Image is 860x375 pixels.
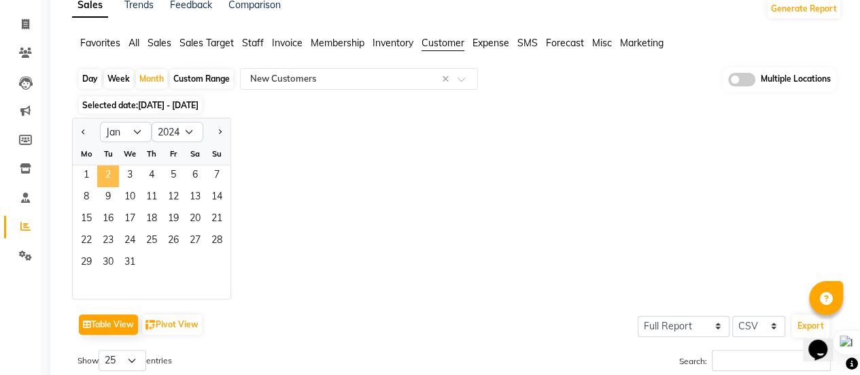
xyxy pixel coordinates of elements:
[373,37,413,49] span: Inventory
[75,209,97,231] div: Monday, January 15, 2024
[141,209,162,231] div: Thursday, January 18, 2024
[75,187,97,209] span: 8
[119,231,141,252] div: Wednesday, January 24, 2024
[792,314,829,338] button: Export
[119,231,141,252] span: 24
[170,69,233,88] div: Custom Range
[97,252,119,274] span: 30
[97,187,119,209] div: Tuesday, January 9, 2024
[184,187,206,209] span: 13
[141,231,162,252] div: Thursday, January 25, 2024
[78,121,89,143] button: Previous month
[141,165,162,187] div: Thursday, January 4, 2024
[162,231,184,252] div: Friday, January 26, 2024
[78,350,172,371] label: Show entries
[97,165,119,187] span: 2
[128,37,139,49] span: All
[97,231,119,252] div: Tuesday, January 23, 2024
[148,37,171,49] span: Sales
[162,165,184,187] div: Friday, January 5, 2024
[546,37,584,49] span: Forecast
[119,252,141,274] div: Wednesday, January 31, 2024
[206,143,228,165] div: Su
[79,97,202,114] span: Selected date:
[75,231,97,252] div: Monday, January 22, 2024
[97,209,119,231] div: Tuesday, January 16, 2024
[138,100,199,110] span: [DATE] - [DATE]
[184,187,206,209] div: Saturday, January 13, 2024
[75,187,97,209] div: Monday, January 8, 2024
[184,209,206,231] span: 20
[119,187,141,209] div: Wednesday, January 10, 2024
[99,350,146,371] select: Showentries
[75,209,97,231] span: 15
[184,209,206,231] div: Saturday, January 20, 2024
[119,165,141,187] span: 3
[206,231,228,252] span: 28
[141,209,162,231] span: 18
[592,37,612,49] span: Misc
[152,122,203,142] select: Select year
[242,37,264,49] span: Staff
[162,187,184,209] span: 12
[141,143,162,165] div: Th
[75,165,97,187] span: 1
[80,37,120,49] span: Favorites
[104,69,133,88] div: Week
[206,209,228,231] div: Sunday, January 21, 2024
[206,187,228,209] span: 14
[97,252,119,274] div: Tuesday, January 30, 2024
[141,165,162,187] span: 4
[79,69,101,88] div: Day
[97,165,119,187] div: Tuesday, January 2, 2024
[75,143,97,165] div: Mo
[79,314,138,335] button: Table View
[206,165,228,187] div: Sunday, January 7, 2024
[162,231,184,252] span: 26
[712,350,831,371] input: Search:
[206,231,228,252] div: Sunday, January 28, 2024
[162,165,184,187] span: 5
[184,143,206,165] div: Sa
[517,37,538,49] span: SMS
[272,37,303,49] span: Invoice
[119,165,141,187] div: Wednesday, January 3, 2024
[184,165,206,187] div: Saturday, January 6, 2024
[145,320,156,330] img: pivot.png
[141,187,162,209] span: 11
[75,165,97,187] div: Monday, January 1, 2024
[97,143,119,165] div: Tu
[119,143,141,165] div: We
[119,209,141,231] span: 17
[119,209,141,231] div: Wednesday, January 17, 2024
[162,209,184,231] div: Friday, January 19, 2024
[97,187,119,209] span: 9
[119,187,141,209] span: 10
[803,321,846,361] iframe: chat widget
[422,37,464,49] span: Customer
[100,122,152,142] select: Select month
[162,187,184,209] div: Friday, January 12, 2024
[761,73,831,86] span: Multiple Locations
[162,209,184,231] span: 19
[206,165,228,187] span: 7
[136,69,167,88] div: Month
[184,231,206,252] span: 27
[311,37,364,49] span: Membership
[472,37,509,49] span: Expense
[442,72,453,86] span: Clear all
[75,231,97,252] span: 22
[141,231,162,252] span: 25
[184,231,206,252] div: Saturday, January 27, 2024
[97,209,119,231] span: 16
[75,252,97,274] div: Monday, January 29, 2024
[162,143,184,165] div: Fr
[142,314,202,335] button: Pivot View
[97,231,119,252] span: 23
[75,252,97,274] span: 29
[141,187,162,209] div: Thursday, January 11, 2024
[119,252,141,274] span: 31
[179,37,234,49] span: Sales Target
[679,350,831,371] label: Search:
[206,209,228,231] span: 21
